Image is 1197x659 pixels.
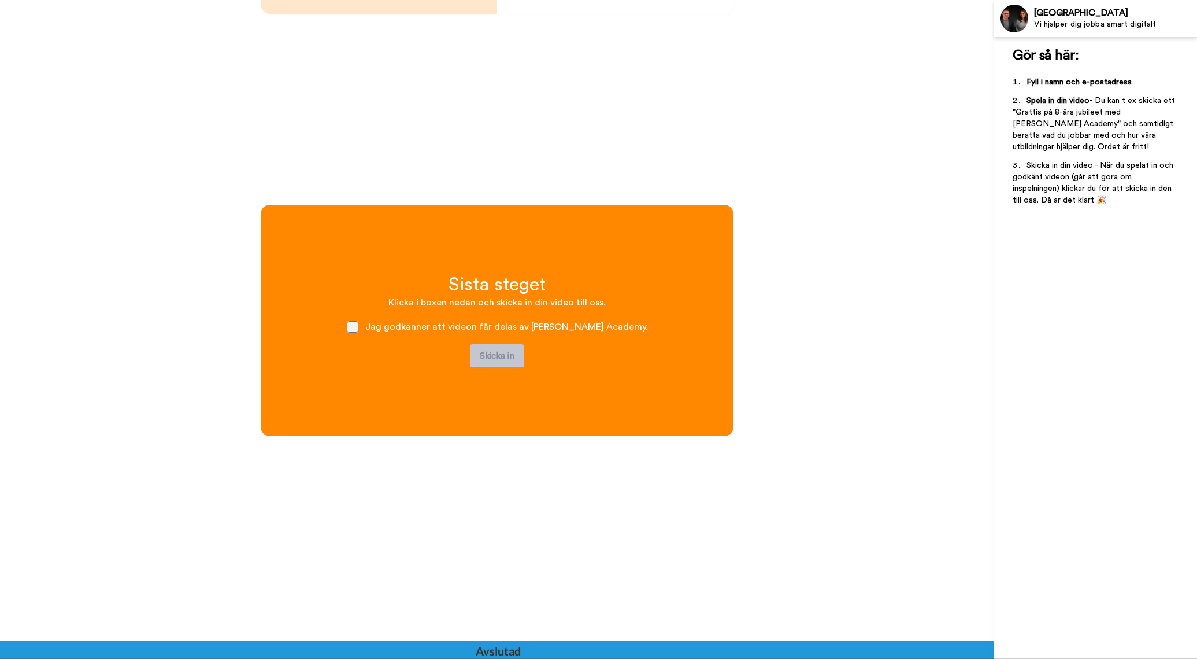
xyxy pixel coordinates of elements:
[1026,78,1132,86] span: Fyll i namn och e-postadress
[365,322,648,332] span: Jag godkänner att videon får delas av [PERSON_NAME] Academy.
[1013,97,1177,151] span: - Du kan t ex skicka ett "Grattis på 8-års jubileet med [PERSON_NAME] Academy" och samtidigt berä...
[470,643,526,659] div: Avslutad
[1000,5,1028,32] img: Profile Image
[470,344,524,367] button: Skicka in
[1034,20,1196,30] div: Vi hjälper dig jobba smart digitalt
[449,275,546,294] span: Sista steget
[1013,161,1176,204] span: Skicka in din video - När du spelat in och godkänt videon (går att göra om inspelningen) klickar ...
[1034,8,1196,19] div: [GEOGRAPHIC_DATA]
[1013,49,1079,62] span: Gör så här:
[1026,97,1089,105] span: Spela in din video
[388,298,606,307] span: Klicka i boxen nedan och skicka in din video till oss.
